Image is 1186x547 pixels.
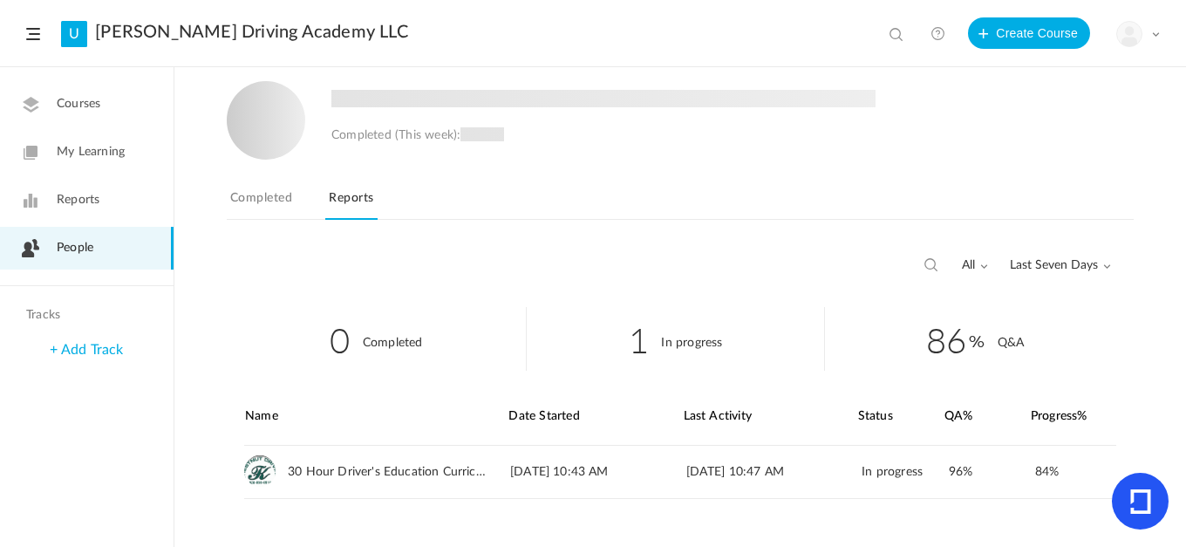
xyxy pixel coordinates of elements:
span: 30 Hour Driver's Education Curriculum [288,465,491,480]
span: 86 [926,314,985,364]
span: My Learning [57,143,125,161]
cite: In progress [661,337,722,349]
div: Completed (This week): [331,125,504,143]
img: fk-chestnut-driving-school-logo.png [244,455,276,487]
cite: Completed [363,337,423,349]
h4: Tracks [26,308,143,323]
span: 1 [629,314,649,364]
a: Completed [227,187,296,220]
div: Date Started [508,388,680,445]
div: [DATE] 10:47 AM [686,446,858,498]
span: People [57,239,93,257]
span: Last Seven Days [1010,258,1111,273]
span: Reports [57,191,99,209]
div: Progress% [1031,388,1115,445]
cite: Q&A [998,337,1025,349]
span: Courses [57,95,100,113]
a: [PERSON_NAME] Driving Academy LLC [95,22,408,43]
div: 96% [949,446,1033,498]
button: Create Course [968,17,1090,49]
a: Reports [325,187,377,220]
div: [DATE] 10:43 AM [510,446,682,498]
a: U [61,21,87,47]
a: + Add Track [50,343,123,357]
span: 0 [330,314,350,364]
div: 84% [1035,456,1101,488]
div: In progress [862,446,946,498]
img: user-image.png [1117,22,1142,46]
span: all [962,258,988,273]
div: Status [858,388,943,445]
div: QA% [944,388,1029,445]
div: Last Activity [684,388,855,445]
div: Name [245,388,505,445]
